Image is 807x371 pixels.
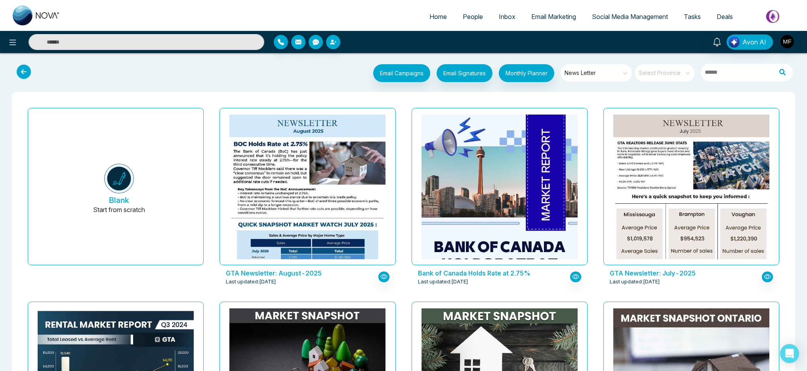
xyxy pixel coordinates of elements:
button: Monthly Planner [499,64,554,82]
button: Avon AI [727,34,773,50]
h5: Blank [109,195,129,205]
div: Open Intercom Messenger [780,344,799,363]
a: Tasks [676,9,709,24]
a: Email Marketing [523,9,584,24]
span: People [463,13,483,21]
span: Email Marketing [531,13,576,21]
a: Email Signatures [430,64,492,84]
span: Last updated: [DATE] [226,278,276,286]
button: BlankStart from scratch [41,115,197,265]
span: Tasks [684,13,701,21]
span: Last updated: [DATE] [418,278,468,286]
p: Bank of Canada Holds Rate at 2.75% [418,268,565,278]
img: novacrm [104,164,134,193]
p: Start from scratch [93,205,145,224]
span: News Letter [565,67,629,79]
a: Home [422,9,455,24]
span: Home [429,13,447,21]
img: User Avatar [780,35,794,48]
img: Lead Flow [729,36,740,48]
p: GTA Newsletter: July-2025 [610,268,757,278]
a: People [455,9,491,24]
span: Deals [717,13,733,21]
button: Email Signatures [437,64,492,82]
img: Nova CRM Logo [13,6,60,25]
a: Monthly Planner [492,64,554,84]
p: GTA Newsletter: August-2025 [226,268,373,278]
img: Market-place.gif [745,8,802,25]
a: Email Campaigns [367,69,430,76]
span: Inbox [499,13,515,21]
a: Social Media Management [584,9,676,24]
span: Social Media Management [592,13,668,21]
button: Email Campaigns [373,64,430,82]
a: Deals [709,9,741,24]
span: Last updated: [DATE] [610,278,660,286]
a: Inbox [491,9,523,24]
span: Avon AI [742,37,766,47]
